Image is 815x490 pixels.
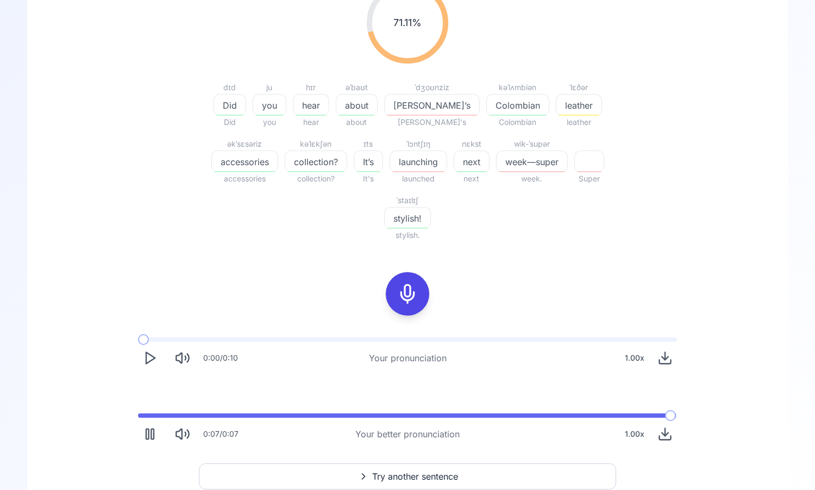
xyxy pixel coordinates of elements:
[496,172,568,185] span: week.
[214,116,246,129] span: Did
[454,155,489,168] span: next
[211,150,278,172] button: accessories
[390,137,447,150] div: ˈlɔntʃɪŋ
[384,194,431,207] div: ˈstaɪlɪʃ
[253,81,286,94] div: ju
[486,81,549,94] div: kəˈlʌmbiən
[293,116,329,129] span: hear
[354,150,383,172] button: It’s
[385,212,430,225] span: stylish!
[384,94,480,116] button: [PERSON_NAME]’s
[293,94,329,116] button: hear
[203,353,238,363] div: 0:00 / 0:10
[214,99,246,112] span: Did
[171,346,195,370] button: Mute
[372,470,458,483] span: Try another sentence
[384,116,480,129] span: [PERSON_NAME]'s
[486,116,549,129] span: Colombian
[336,94,378,116] button: about
[212,155,278,168] span: accessories
[253,94,286,116] button: you
[556,99,601,112] span: leather
[574,172,604,185] span: Super
[285,150,347,172] button: collection?
[199,463,616,489] button: Try another sentence
[620,347,649,369] div: 1.00 x
[369,351,447,365] div: Your pronunciation
[454,137,490,150] div: nɛkst
[354,172,383,185] span: It's
[385,99,479,112] span: [PERSON_NAME]’s
[354,137,383,150] div: ɪts
[171,422,195,446] button: Mute
[384,229,431,242] span: stylish.
[214,94,246,116] button: Did
[390,155,447,168] span: launching
[556,116,602,129] span: leather
[390,172,447,185] span: launched
[336,81,378,94] div: əˈbaʊt
[211,137,278,150] div: əkˈsɛsəriz
[138,422,162,446] button: Pause
[390,150,447,172] button: launching
[355,428,460,441] div: Your better pronunciation
[620,423,649,445] div: 1.00 x
[497,155,567,168] span: week—super
[384,207,431,229] button: stylish!
[285,137,347,150] div: kəˈlɛkʃən
[203,429,239,439] div: 0:07 / 0:07
[384,81,480,94] div: ˈdʒoʊnziz
[454,150,490,172] button: next
[336,116,378,129] span: about
[653,422,677,446] button: Download audio
[293,99,329,112] span: hear
[487,99,549,112] span: Colombian
[214,81,246,94] div: dɪd
[293,81,329,94] div: hɪr
[285,155,347,168] span: collection?
[393,15,422,30] span: 71.11 %
[556,94,602,116] button: leather
[454,172,490,185] span: next
[653,346,677,370] button: Download audio
[253,116,286,129] span: you
[138,346,162,370] button: Play
[556,81,602,94] div: ˈlɛðər
[496,150,568,172] button: week—super
[486,94,549,116] button: Colombian
[211,172,278,185] span: accessories
[253,99,286,112] span: you
[336,99,377,112] span: about
[496,137,568,150] div: wik-ˈsupər
[285,172,347,185] span: collection?
[354,155,383,168] span: It’s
